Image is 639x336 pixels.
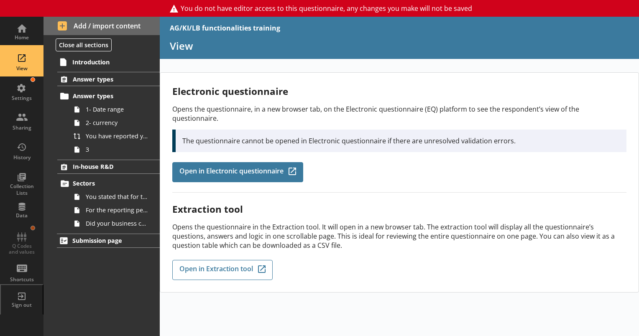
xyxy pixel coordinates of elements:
[182,136,620,145] p: The questionnaire cannot be opened in Electronic questionnaire if there are unresolved validation...
[7,212,36,219] div: Data
[56,38,112,51] button: Close all sections
[70,130,160,143] a: You have reported your business's gross non-capital expenditure on salaries and wages for civil R...
[70,217,160,230] a: Did your business carry out in-house R&D for any other product codes?
[57,55,160,69] a: Introduction
[43,17,160,35] button: Add / import content
[61,89,160,156] li: Answer types1- Date range2- currencyYou have reported your business's gross non-capital expenditu...
[7,65,36,72] div: View
[70,204,160,217] a: For the reporting period, for which of the following product codes has your business carried out ...
[70,143,160,156] a: 3
[61,177,160,230] li: SectorsYou stated that for the period [From] to [To], [Ru Name] carried out in-house R&D. Is this...
[170,23,280,33] div: AG/KI/LB functionalities training
[70,103,160,116] a: 1- Date range
[73,75,145,83] span: Answer types
[172,162,303,182] a: Open in Electronic questionnaire
[7,154,36,161] div: History
[172,85,626,98] h2: Electronic questionnaire
[7,125,36,131] div: Sharing
[70,190,160,204] a: You stated that for the period [From] to [To], [Ru Name] carried out in-house R&D. Is this correct?
[72,237,145,244] span: Submission page
[57,89,160,103] a: Answer types
[73,179,145,187] span: Sectors
[57,160,160,174] a: In-house R&D
[72,58,145,66] span: Introduction
[43,160,160,230] li: In-house R&DSectorsYou stated that for the period [From] to [To], [Ru Name] carried out in-house ...
[86,206,148,214] span: For the reporting period, for which of the following product codes has your business carried out ...
[7,95,36,102] div: Settings
[73,92,145,100] span: Answer types
[86,119,148,127] span: 2- currency
[73,163,145,171] span: In-house R&D
[172,203,626,216] h2: Extraction tool
[57,234,160,248] a: Submission page
[86,193,148,201] span: You stated that for the period [From] to [To], [Ru Name] carried out in-house R&D. Is this correct?
[7,302,36,308] div: Sign out
[86,105,148,113] span: 1- Date range
[170,39,629,52] h1: View
[70,116,160,130] a: 2- currency
[7,276,36,283] div: Shortcuts
[57,177,160,190] a: Sectors
[179,265,253,275] span: Open in Extraction tool
[86,145,148,153] span: 3
[7,34,36,41] div: Home
[179,168,284,177] span: Open in Electronic questionnaire
[57,72,160,86] a: Answer types
[172,104,626,123] p: Opens the questionnaire, in a new browser tab, on the Electronic questionnaire (EQ) platform to s...
[172,222,626,250] p: Opens the questionnaire in the Extraction tool. It will open in a new browser tab. The extraction...
[58,21,146,31] span: Add / import content
[86,132,148,140] span: You have reported your business's gross non-capital expenditure on salaries and wages for civil R...
[7,183,36,196] div: Collection Lists
[86,219,148,227] span: Did your business carry out in-house R&D for any other product codes?
[172,260,273,280] a: Open in Extraction tool
[43,72,160,156] li: Answer typesAnswer types1- Date range2- currencyYou have reported your business's gross non-capit...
